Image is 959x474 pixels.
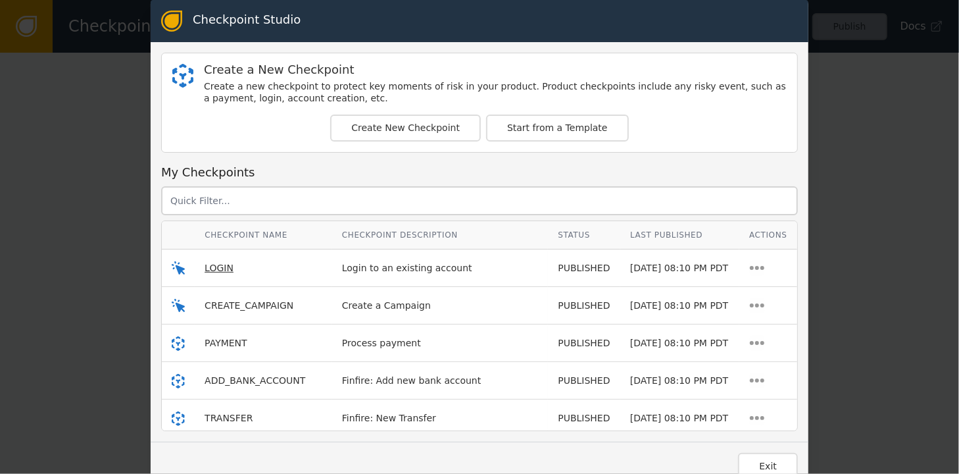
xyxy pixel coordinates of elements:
[630,261,729,275] div: [DATE] 08:10 PM PDT
[342,375,481,386] span: Finfire: Add new bank account
[548,221,620,250] th: Status
[205,338,247,348] span: PAYMENT
[332,221,549,250] th: Checkpoint Description
[630,336,729,350] div: [DATE] 08:10 PM PDT
[205,300,293,311] span: CREATE_CAMPAIGN
[486,115,629,142] button: Start from a Template
[558,336,610,350] div: PUBLISHED
[620,221,739,250] th: Last Published
[161,186,798,215] input: Quick Filter...
[558,411,610,425] div: PUBLISHED
[205,263,234,273] span: LOGIN
[630,374,729,388] div: [DATE] 08:10 PM PDT
[195,221,332,250] th: Checkpoint Name
[342,413,436,423] span: Finfire: New Transfer
[342,300,431,311] span: Create a Campaign
[630,411,729,425] div: [DATE] 08:10 PM PDT
[558,261,610,275] div: PUBLISHED
[204,81,787,104] div: Create a new checkpoint to protect key moments of risk in your product. Product checkpoints inclu...
[630,299,729,313] div: [DATE] 08:10 PM PDT
[342,263,472,273] span: Login to an existing account
[204,64,787,76] div: Create a New Checkpoint
[558,374,610,388] div: PUBLISHED
[193,11,301,32] div: Checkpoint Studio
[205,413,253,423] span: TRANSFER
[558,299,610,313] div: PUBLISHED
[330,115,481,142] button: Create New Checkpoint
[161,163,798,181] div: My Checkpoints
[739,221,797,250] th: Actions
[205,375,305,386] span: ADD_BANK_ACCOUNT
[342,338,421,348] span: Process payment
